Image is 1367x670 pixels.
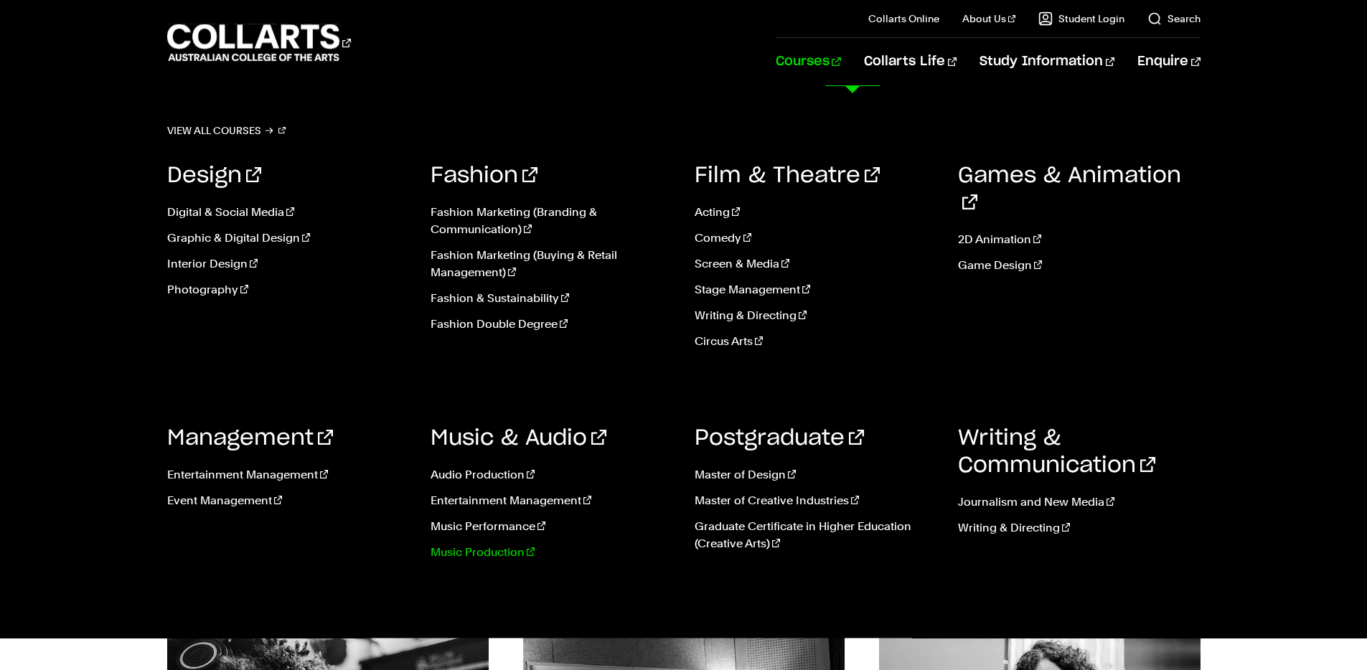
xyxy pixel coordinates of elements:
[695,492,937,509] a: Master of Creative Industries
[958,494,1201,511] a: Journalism and New Media
[864,38,957,85] a: Collarts Life
[431,428,606,449] a: Music & Audio
[776,38,841,85] a: Courses
[167,121,286,141] a: View all courses
[695,307,937,324] a: Writing & Directing
[958,428,1155,476] a: Writing & Communication
[958,231,1201,248] a: 2D Animation
[695,333,937,350] a: Circus Arts
[958,257,1201,274] a: Game Design
[868,11,939,26] a: Collarts Online
[431,247,673,281] a: Fashion Marketing (Buying & Retail Management)
[167,428,333,449] a: Management
[958,165,1181,214] a: Games & Animation
[167,230,410,247] a: Graphic & Digital Design
[431,492,673,509] a: Entertainment Management
[431,290,673,307] a: Fashion & Sustainability
[695,204,937,221] a: Acting
[695,518,937,552] a: Graduate Certificate in Higher Education (Creative Arts)
[431,544,673,561] a: Music Production
[431,466,673,483] a: Audio Production
[167,466,410,483] a: Entertainment Management
[958,519,1201,537] a: Writing & Directing
[167,204,410,221] a: Digital & Social Media
[695,281,937,298] a: Stage Management
[1038,11,1124,26] a: Student Login
[980,38,1114,85] a: Study Information
[167,492,410,509] a: Event Management
[167,281,410,298] a: Photography
[431,316,673,333] a: Fashion Double Degree
[695,165,880,187] a: Film & Theatre
[1137,38,1200,85] a: Enquire
[431,518,673,535] a: Music Performance
[431,204,673,238] a: Fashion Marketing (Branding & Communication)
[1147,11,1201,26] a: Search
[431,165,537,187] a: Fashion
[167,22,351,63] div: Go to homepage
[167,165,261,187] a: Design
[695,230,937,247] a: Comedy
[695,255,937,273] a: Screen & Media
[695,428,864,449] a: Postgraduate
[167,255,410,273] a: Interior Design
[962,11,1015,26] a: About Us
[695,466,937,483] a: Master of Design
